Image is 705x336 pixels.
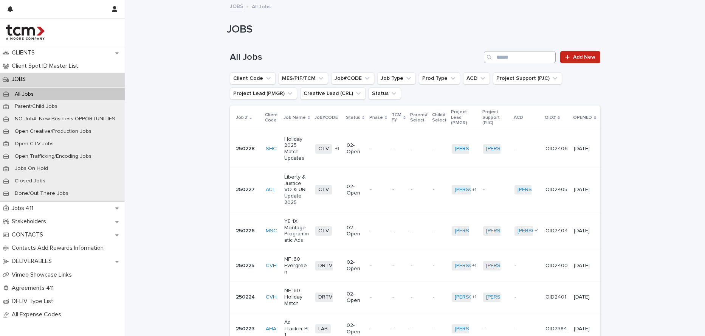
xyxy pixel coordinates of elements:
[6,25,45,40] img: 4hMmSqQkux38exxPVZHQ
[369,114,383,122] p: Phase
[230,212,635,250] tr: 250226MSC YE 1X Montage Programmatic AdsCTV02-Open----[PERSON_NAME]-TCM [PERSON_NAME]-TCM [PERSON...
[472,295,476,299] span: + 1
[410,111,428,125] p: Parent# Select
[455,326,517,332] a: [PERSON_NAME]-MNFLab
[545,326,568,332] p: OID2384
[411,228,427,234] p: -
[493,72,562,84] button: Project Support (PJC)
[419,72,460,84] button: Prod Type
[518,187,572,193] a: [PERSON_NAME]-TCM
[230,2,243,10] a: JOBS
[545,294,568,300] p: OID2401
[9,62,84,70] p: Client Spot ID Master List
[433,187,446,193] p: -
[236,228,260,234] p: 250226
[9,91,40,98] p: All Jobs
[252,2,271,10] p: All Jobs
[9,298,59,305] p: DELIV Type List
[230,87,297,100] button: Project Lead (PMGR)
[392,111,401,125] p: TCM FY
[230,250,635,281] tr: 250225CVH NF :60 EvergreenDRTV02-Open----[PERSON_NAME]-TCM +1[PERSON_NAME]-TCM -OID2400[DATE]-
[472,188,476,192] span: + 1
[482,108,509,127] p: Project Support (PJC)
[514,114,523,122] p: ACD
[370,228,386,234] p: -
[236,294,260,300] p: 250224
[545,114,556,122] p: OID#
[377,72,416,84] button: Job Type
[392,326,405,332] p: -
[9,231,49,238] p: CONTACTS
[432,111,446,125] p: Child# Select
[347,291,364,304] p: 02-Open
[335,146,339,151] span: + 1
[392,263,405,269] p: -
[266,263,277,269] a: CVH
[265,111,279,125] p: Client Code
[236,187,260,193] p: 250227
[370,326,386,332] p: -
[315,292,335,302] span: DRTV
[230,282,635,313] tr: 250224CVH NF :60 Holiday MatchDRTV02-Open----[PERSON_NAME]-TCM +1[PERSON_NAME]-TCM -OID2401[DATE]-
[315,144,332,154] span: CTV
[9,103,64,110] p: Parent/Child Jobs
[573,54,595,60] span: Add New
[370,294,386,300] p: -
[574,294,595,300] p: [DATE]
[560,51,600,63] a: Add New
[455,187,509,193] a: [PERSON_NAME]-TCM
[227,23,597,36] h1: JOBS
[230,130,635,168] tr: 250228SHC Holiday 2025 Match UpdatesCTV+102-Open----[PERSON_NAME]-TCM [PERSON_NAME]-TCM -OID2406[...
[535,229,539,233] span: + 1
[574,228,595,234] p: [DATE]
[347,259,364,272] p: 02-Open
[9,311,67,318] p: All Expense Codes
[266,187,275,193] a: ACL
[573,114,592,122] p: OPENED
[433,326,446,332] p: -
[514,326,540,332] p: -
[545,228,568,234] p: OID2404
[392,228,405,234] p: -
[9,178,51,184] p: Closed Jobs
[451,108,478,127] p: Project Lead (PMGR)
[574,146,595,152] p: [DATE]
[347,142,364,155] p: 02-Open
[392,294,405,300] p: -
[9,116,121,122] p: NO Job#: New Business OPPORTUNITIES
[230,72,276,84] button: Client Code
[411,263,427,269] p: -
[518,228,572,234] a: [PERSON_NAME]-TCM
[483,187,508,193] p: -
[370,187,386,193] p: -
[266,326,276,332] a: AHA
[514,294,540,300] p: -
[484,51,556,63] input: Search
[315,114,338,122] p: Job#CODE
[9,190,74,197] p: Done/Out There Jobs
[266,228,277,234] a: MSC
[279,72,328,84] button: MES/PIF/TCM
[300,87,366,100] button: Creative Lead (CRL)
[315,261,335,271] span: DRTV
[411,294,427,300] p: -
[486,146,540,152] a: [PERSON_NAME]-TCM
[455,263,509,269] a: [PERSON_NAME]-TCM
[433,146,446,152] p: -
[545,146,568,152] p: OID2406
[369,87,401,100] button: Status
[331,72,374,84] button: Job#CODE
[284,288,310,306] p: NF :60 Holiday Match
[486,228,540,234] a: [PERSON_NAME]-TCM
[9,49,41,56] p: CLIENTS
[370,146,386,152] p: -
[266,294,277,300] a: CVH
[455,294,509,300] a: [PERSON_NAME]-TCM
[411,146,427,152] p: -
[236,114,248,122] p: Job #
[284,114,306,122] p: Job Name
[284,136,310,162] p: Holiday 2025 Match Updates
[284,256,310,275] p: NF :60 Evergreen
[236,263,260,269] p: 250225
